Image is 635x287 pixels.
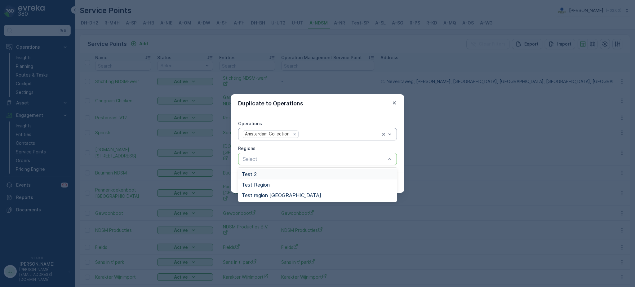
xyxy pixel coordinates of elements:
[238,121,262,126] label: Operations
[238,99,303,108] p: Duplicate to Operations
[242,192,321,198] span: Test region [GEOGRAPHIC_DATA]
[291,131,298,137] div: Remove Amsterdam Collection
[243,155,386,163] p: Select
[238,146,255,151] label: Regions
[242,182,270,188] span: Test Region
[242,171,257,177] span: Test 2
[243,131,291,137] div: Amsterdam Collection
